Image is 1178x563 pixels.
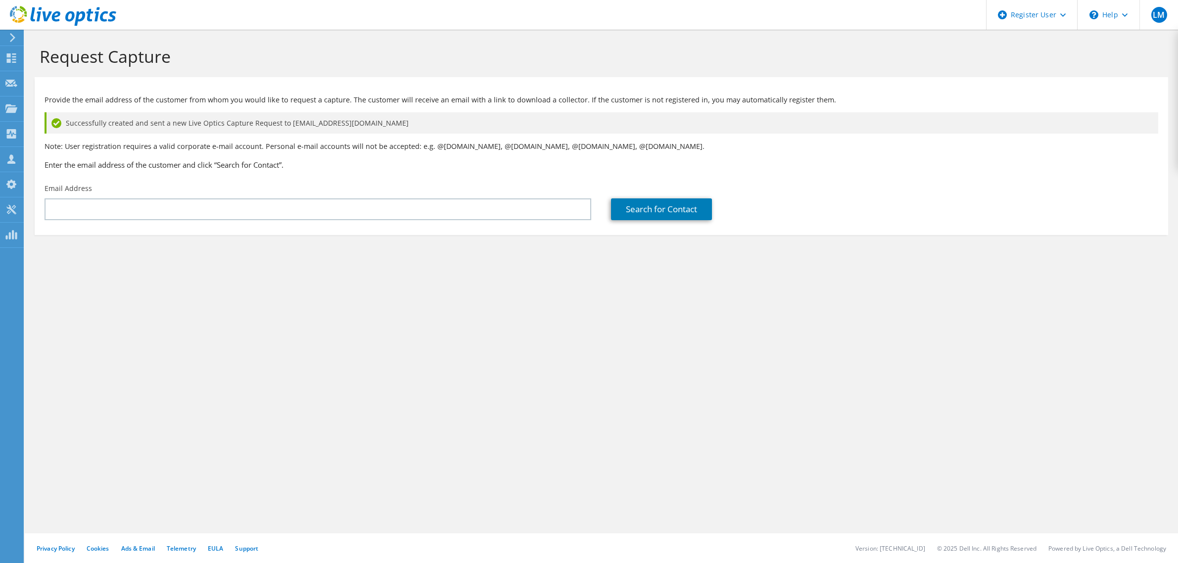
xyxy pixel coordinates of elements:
[235,544,258,553] a: Support
[611,198,712,220] a: Search for Contact
[855,544,925,553] li: Version: [TECHNICAL_ID]
[45,184,92,193] label: Email Address
[37,544,75,553] a: Privacy Policy
[167,544,196,553] a: Telemetry
[208,544,223,553] a: EULA
[45,141,1158,152] p: Note: User registration requires a valid corporate e-mail account. Personal e-mail accounts will ...
[45,159,1158,170] h3: Enter the email address of the customer and click “Search for Contact”.
[121,544,155,553] a: Ads & Email
[66,118,409,129] span: Successfully created and sent a new Live Optics Capture Request to [EMAIL_ADDRESS][DOMAIN_NAME]
[40,46,1158,67] h1: Request Capture
[1048,544,1166,553] li: Powered by Live Optics, a Dell Technology
[45,94,1158,105] p: Provide the email address of the customer from whom you would like to request a capture. The cust...
[87,544,109,553] a: Cookies
[1151,7,1167,23] span: LM
[937,544,1037,553] li: © 2025 Dell Inc. All Rights Reserved
[1089,10,1098,19] svg: \n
